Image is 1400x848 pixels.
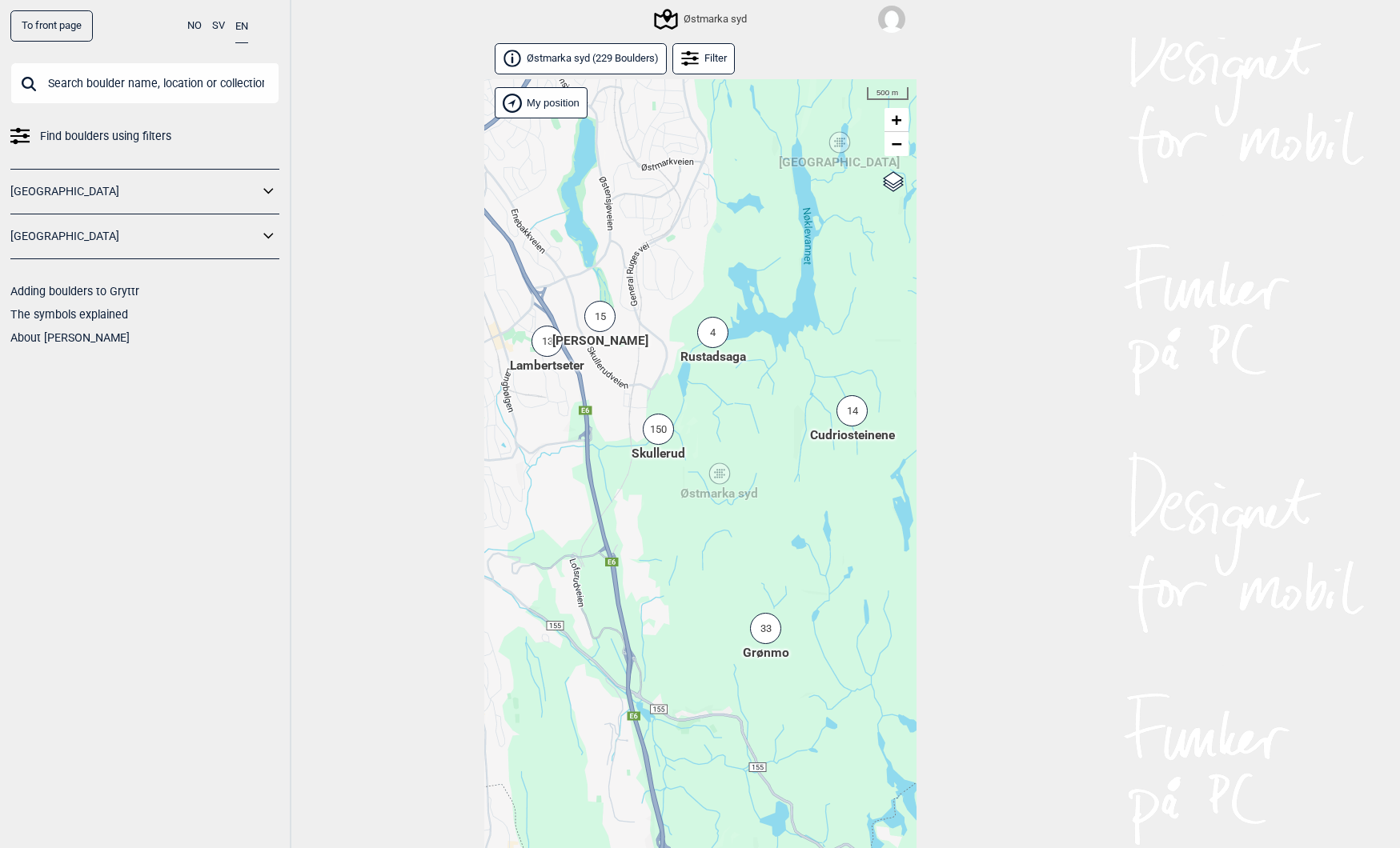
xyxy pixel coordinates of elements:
span: Cudriosteinene [810,426,895,445]
a: Zoom out [885,132,909,156]
div: 150 [643,414,674,445]
span: Find boulders using filters [40,125,171,148]
div: 4 [697,317,728,348]
span: Lambertseter [510,357,584,375]
a: Østmarka syd (229 Boulders) [495,43,668,74]
div: 14 [836,395,868,426]
button: NO [187,10,202,42]
a: [GEOGRAPHIC_DATA] [10,225,259,248]
div: 15[PERSON_NAME] [596,321,605,330]
div: Østmarka syd [715,469,724,478]
button: EN [235,10,248,43]
button: SV [212,10,225,42]
a: The symbols explained [10,308,128,321]
span: Rustadsaga [680,348,746,366]
div: 500 m [867,87,909,100]
div: 150Skullerud [654,434,664,443]
span: Skullerud [632,445,685,463]
div: 13Lambertseter [543,346,552,355]
div: 14Cudriosteinene [848,415,857,425]
img: User fallback1 [878,6,905,33]
div: Østmarka syd [656,10,747,29]
div: 33Grønmo [761,633,771,642]
span: − [891,134,901,154]
div: Show my position [495,87,588,118]
div: [GEOGRAPHIC_DATA] [835,138,844,147]
span: Grønmo [743,644,789,662]
div: 15 [584,301,616,332]
span: Østmarka syd ( 229 Boulders ) [527,52,659,66]
div: 4Rustadsaga [708,337,718,346]
span: [PERSON_NAME] [552,332,648,350]
a: To front page [10,10,93,42]
a: Adding boulders to Gryttr [10,285,139,298]
a: About [PERSON_NAME] [10,331,130,344]
a: [GEOGRAPHIC_DATA] [10,180,259,203]
a: Zoom in [885,108,909,132]
div: 13 [532,326,563,357]
a: Find boulders using filters [10,125,279,148]
span: + [891,110,901,130]
input: Search boulder name, location or collection [10,62,279,104]
div: Filter [672,43,736,74]
a: Layers [878,164,909,199]
div: 33 [750,613,781,644]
